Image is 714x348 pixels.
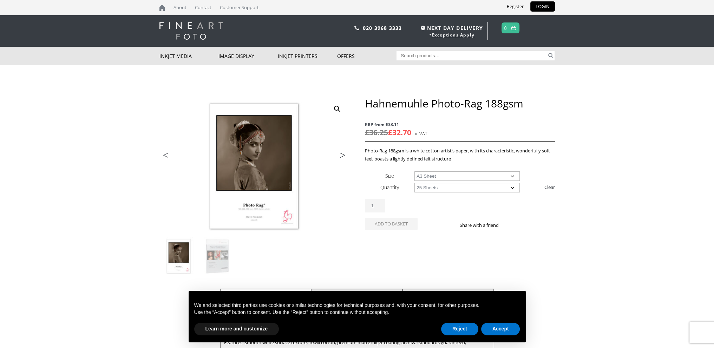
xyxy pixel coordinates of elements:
[502,1,529,12] a: Register
[365,127,388,137] bdi: 36.25
[511,26,516,30] img: basket.svg
[218,47,278,65] a: Image Display
[507,222,513,228] img: facebook sharing button
[159,47,219,65] a: Inkjet Media
[547,51,555,60] button: Search
[337,47,397,65] a: Offers
[365,120,555,129] span: RRP from £33.11
[432,32,474,38] a: Exceptions Apply
[159,22,223,40] img: logo-white.svg
[380,184,399,191] label: Quantity
[504,23,507,33] a: 0
[365,127,369,137] span: £
[460,221,507,229] p: Share with a friend
[365,97,555,110] h1: Hahnemuhle Photo-Rag 188gsm
[198,237,236,275] img: Hahnemuhle Photo-Rag 188gsm - Image 2
[331,103,343,115] a: View full-screen image gallery
[194,323,279,335] button: Learn more and customize
[397,51,547,60] input: Search products…
[194,302,520,309] p: We and selected third parties use cookies or similar technologies for technical purposes and, wit...
[516,222,521,228] img: twitter sharing button
[385,172,394,179] label: Size
[363,25,402,31] a: 020 3968 3333
[421,26,425,30] img: time.svg
[544,182,555,193] a: Clear options
[365,147,555,163] p: Photo-Rag 188gsm is a white cotton artist’s paper, with its characteristic, wonderfully soft feel...
[194,309,520,316] p: Use the “Accept” button to consent. Use the “Reject” button to continue without accepting.
[354,26,359,30] img: phone.svg
[419,24,483,32] span: NEXT DAY DELIVERY
[524,222,530,228] img: email sharing button
[365,218,418,230] button: Add to basket
[278,47,337,65] a: Inkjet Printers
[365,199,385,212] input: Product quantity
[388,127,392,137] span: £
[388,127,411,137] bdi: 32.70
[530,1,555,12] a: LOGIN
[160,237,198,275] img: Hahnemuhle Photo-Rag 188gsm
[441,323,478,335] button: Reject
[481,323,520,335] button: Accept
